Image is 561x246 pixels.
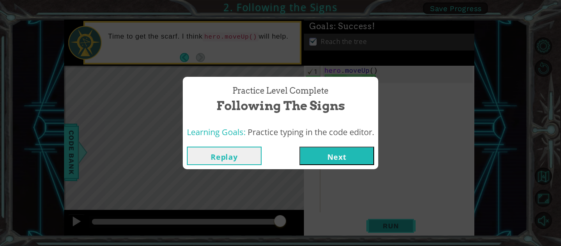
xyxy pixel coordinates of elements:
[299,147,374,165] button: Next
[187,147,262,165] button: Replay
[216,97,345,115] span: Following the Signs
[232,85,329,97] span: Practice Level Complete
[187,126,246,138] span: Learning Goals:
[248,126,374,138] span: Practice typing in the code editor.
